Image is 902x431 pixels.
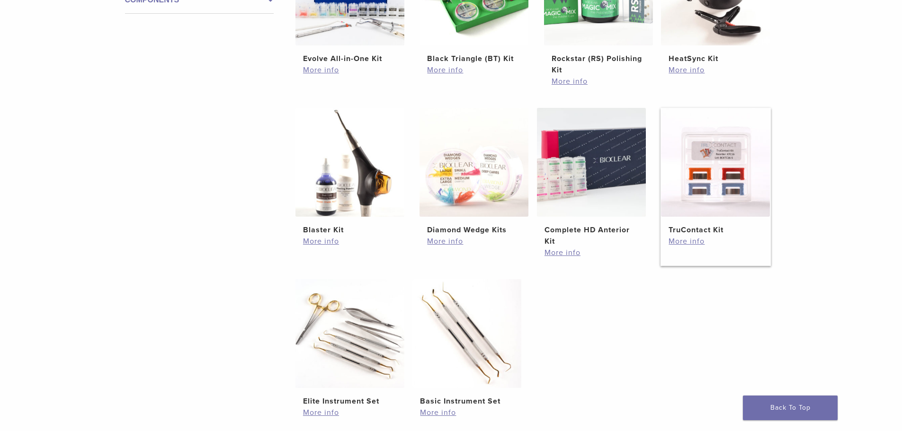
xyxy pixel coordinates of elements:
a: Complete HD Anterior KitComplete HD Anterior Kit [536,108,647,247]
a: Elite Instrument SetElite Instrument Set [295,279,405,407]
a: More info [303,64,397,76]
h2: Rockstar (RS) Polishing Kit [552,53,645,76]
a: Blaster KitBlaster Kit [295,108,405,236]
img: Elite Instrument Set [295,279,404,388]
img: Blaster Kit [295,108,404,217]
a: Basic Instrument SetBasic Instrument Set [412,279,522,407]
h2: Blaster Kit [303,224,397,236]
a: More info [669,64,762,76]
a: TruContact KitTruContact Kit [661,108,771,236]
h2: Black Triangle (BT) Kit [427,53,521,64]
img: Basic Instrument Set [412,279,521,388]
h2: HeatSync Kit [669,53,762,64]
img: Diamond Wedge Kits [420,108,528,217]
a: More info [303,407,397,418]
a: More info [545,247,638,258]
h2: Evolve All-in-One Kit [303,53,397,64]
a: More info [303,236,397,247]
a: Back To Top [743,396,838,420]
a: More info [427,64,521,76]
a: More info [420,407,514,418]
h2: Complete HD Anterior Kit [545,224,638,247]
a: More info [552,76,645,87]
h2: Elite Instrument Set [303,396,397,407]
h2: Diamond Wedge Kits [427,224,521,236]
a: Diamond Wedge KitsDiamond Wedge Kits [419,108,529,236]
a: More info [427,236,521,247]
a: More info [669,236,762,247]
img: Complete HD Anterior Kit [537,108,646,217]
h2: Basic Instrument Set [420,396,514,407]
img: TruContact Kit [661,108,770,217]
h2: TruContact Kit [669,224,762,236]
